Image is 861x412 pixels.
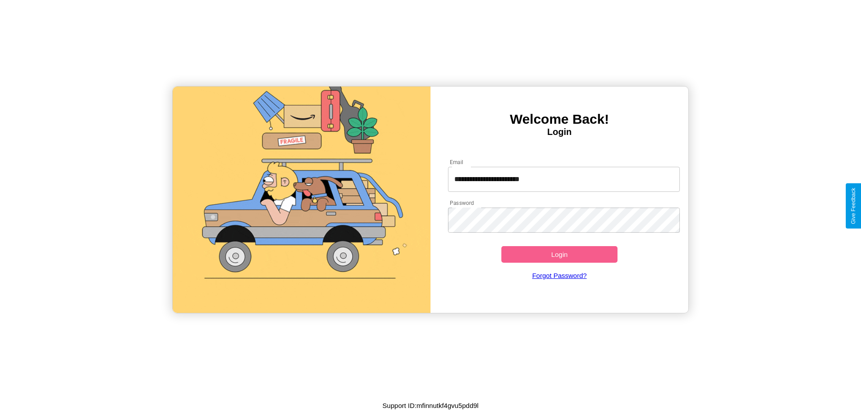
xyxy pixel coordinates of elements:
[501,246,617,263] button: Login
[383,399,478,412] p: Support ID: mfinnutkf4gvu5pdd9l
[450,158,464,166] label: Email
[444,263,676,288] a: Forgot Password?
[450,199,474,207] label: Password
[850,188,857,224] div: Give Feedback
[430,112,688,127] h3: Welcome Back!
[173,87,430,313] img: gif
[430,127,688,137] h4: Login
